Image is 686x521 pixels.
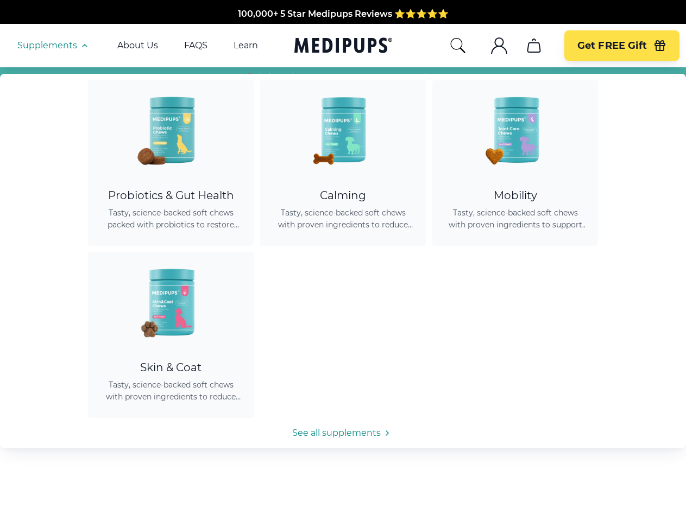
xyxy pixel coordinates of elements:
a: FAQS [184,40,207,51]
div: Skin & Coat [101,361,241,374]
a: Skin & Coat Chews - MedipupsSkin & CoatTasty, science-backed soft chews with proven ingredients t... [88,252,254,418]
button: account [486,33,512,59]
span: Tasty, science-backed soft chews packed with probiotics to restore gut balance, ease itching, sup... [101,207,241,231]
a: Learn [234,40,258,51]
div: Mobility [445,189,585,202]
button: Supplements [17,39,91,52]
span: Made In The [GEOGRAPHIC_DATA] from domestic & globally sourced ingredients [162,10,524,21]
a: About Us [117,40,158,51]
a: Joint Care Chews - MedipupsMobilityTasty, science-backed soft chews with proven ingredients to su... [432,80,598,246]
span: Get FREE Gift [577,40,647,52]
button: search [449,37,467,54]
span: Tasty, science-backed soft chews with proven ingredients to reduce anxiety, promote relaxation, a... [273,207,413,231]
img: Probiotic Dog Chews - Medipups [122,80,220,178]
img: Joint Care Chews - Medipups [467,80,564,178]
img: Calming Dog Chews - Medipups [294,80,392,178]
div: Probiotics & Gut Health [101,189,241,202]
span: Tasty, science-backed soft chews with proven ingredients to reduce shedding, promote healthy skin... [101,379,241,403]
img: Skin & Coat Chews - Medipups [122,252,220,350]
span: Supplements [17,40,77,51]
a: Medipups [294,35,392,58]
div: Calming [273,189,413,202]
span: Tasty, science-backed soft chews with proven ingredients to support joint health, improve mobilit... [445,207,585,231]
a: Probiotic Dog Chews - MedipupsProbiotics & Gut HealthTasty, science-backed soft chews packed with... [88,80,254,246]
button: Get FREE Gift [564,30,679,61]
a: Calming Dog Chews - MedipupsCalmingTasty, science-backed soft chews with proven ingredients to re... [260,80,426,246]
button: cart [521,33,547,59]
